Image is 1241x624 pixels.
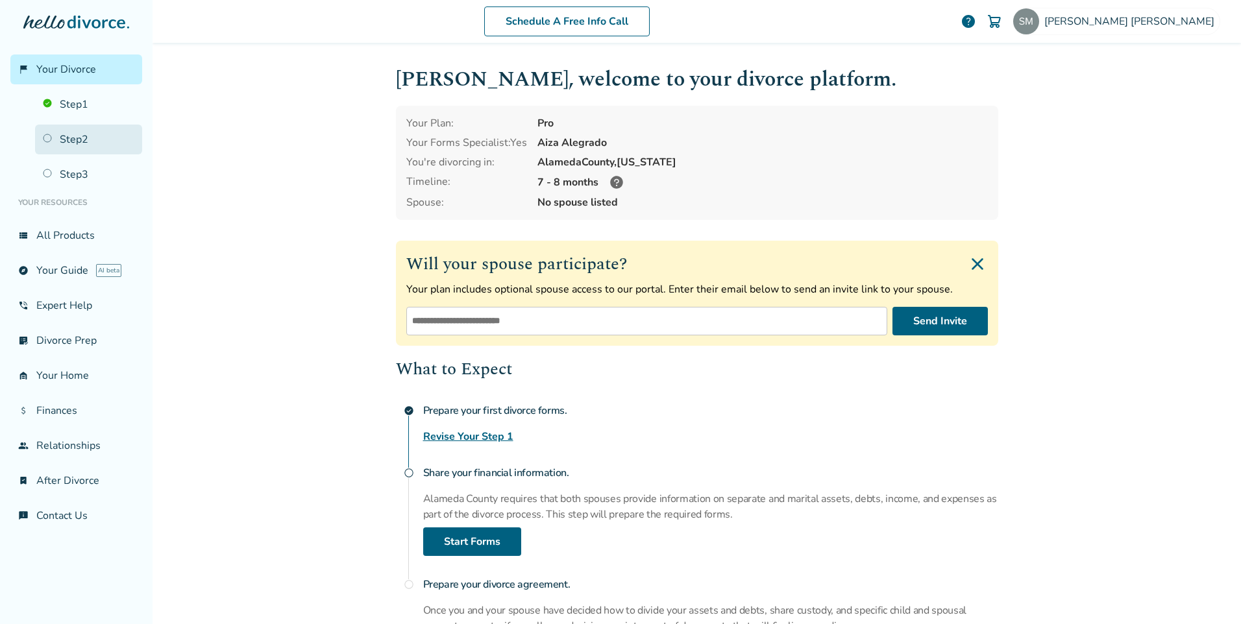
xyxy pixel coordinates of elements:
[1176,562,1241,624] iframe: Chat Widget
[396,64,998,95] h1: [PERSON_NAME] , welcome to your divorce platform.
[10,189,142,215] li: Your Resources
[18,510,29,521] span: chat_info
[10,291,142,320] a: phone_in_talkExpert Help
[423,460,998,486] h4: Share your financial information.
[10,396,142,426] a: attach_moneyFinances
[35,160,142,189] a: Step3
[18,230,29,241] span: view_list
[18,475,29,486] span: bookmark_check
[1044,14,1220,29] span: [PERSON_NAME] [PERSON_NAME]
[18,440,29,451] span: group
[18,405,29,416] span: attach_money
[404,405,414,416] span: check_circle
[10,501,142,531] a: chat_infoContact Us
[423,429,513,444] a: Revise Your Step 1
[10,431,142,461] a: groupRelationships
[10,54,142,84] a: flag_2Your Divorce
[18,335,29,346] span: list_alt_check
[35,90,142,119] a: Step1
[406,174,527,190] div: Timeline:
[96,264,121,277] span: AI beta
[967,254,988,274] img: Close invite form
[484,6,650,36] a: Schedule A Free Info Call
[396,356,998,382] h2: What to Expect
[892,307,988,335] button: Send Invite
[10,256,142,285] a: exploreYour GuideAI beta
[423,491,998,522] p: Alameda County requires that both spouses provide information on separate and marital assets, deb...
[423,527,521,556] a: Start Forms
[537,116,988,130] div: Pro
[36,62,96,77] span: Your Divorce
[18,265,29,276] span: explore
[406,251,988,277] h2: Will your spouse participate?
[406,136,527,150] div: Your Forms Specialist: Yes
[537,136,988,150] div: Aiza Alegrado
[406,155,527,169] div: You're divorcing in:
[406,116,527,130] div: Your Plan:
[1013,8,1039,34] img: stacy_morales@hotmail.com
[406,195,527,210] span: Spouse:
[18,370,29,381] span: garage_home
[423,398,998,424] h4: Prepare your first divorce forms.
[987,14,1002,29] img: Cart
[537,174,988,190] div: 7 - 8 months
[404,579,414,590] span: radio_button_unchecked
[537,195,988,210] span: No spouse listed
[35,125,142,154] a: Step2
[406,282,988,296] p: Your plan includes optional spouse access to our portal. Enter their email below to send an invit...
[10,221,142,250] a: view_listAll Products
[404,468,414,478] span: radio_button_unchecked
[423,571,998,597] h4: Prepare your divorce agreement.
[18,64,29,75] span: flag_2
[961,14,976,29] a: help
[10,466,142,496] a: bookmark_checkAfter Divorce
[18,300,29,311] span: phone_in_talk
[10,361,142,390] a: garage_homeYour Home
[10,326,142,355] a: list_alt_checkDivorce Prep
[537,155,988,169] div: Alameda County, [US_STATE]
